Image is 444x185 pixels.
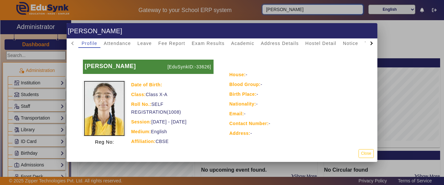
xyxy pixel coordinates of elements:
[158,41,185,46] span: Fee Report
[166,60,213,74] p: [EduSynkID:-33626]
[131,137,213,145] div: CBSE
[131,119,151,124] strong: Session:
[131,100,213,116] div: SELF REGISTRATION(1008)
[229,101,256,107] strong: Nationality:
[229,92,257,97] strong: Birth Place:
[131,118,213,126] div: [DATE] - [DATE]
[229,72,246,77] strong: House:
[131,91,213,98] div: Class X-A
[229,131,251,136] strong: Address:
[359,149,374,158] button: Close
[229,110,362,118] div: -
[229,120,362,127] div: -
[131,82,162,87] strong: Date of Birth:
[83,81,126,136] img: 204e53f9-a006-4857-93ad-ec33730872b5
[229,121,269,126] strong: Contact Number:
[343,41,358,46] span: Notice
[131,102,151,107] strong: Roll No.:
[192,41,225,46] span: Exam Results
[90,138,119,146] p: Reg No:
[131,128,213,135] div: English
[85,63,136,69] b: [PERSON_NAME]
[229,129,362,137] div: -
[229,82,261,87] strong: Blood Group:
[229,100,362,108] div: -
[229,111,244,116] strong: Email:
[305,41,336,46] span: Hostel Detail
[131,139,155,144] strong: Affiliation:
[261,41,299,46] span: Address Details
[104,41,131,46] span: Attendance
[137,41,152,46] span: Leave
[82,41,97,46] span: Profile
[229,90,362,98] div: -
[229,80,362,88] div: -
[67,23,377,38] h1: [PERSON_NAME]
[231,41,254,46] span: Academic
[131,92,146,97] strong: Class:
[365,41,389,46] span: TimeTable
[229,71,362,78] div: -
[131,129,151,134] strong: Medium:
